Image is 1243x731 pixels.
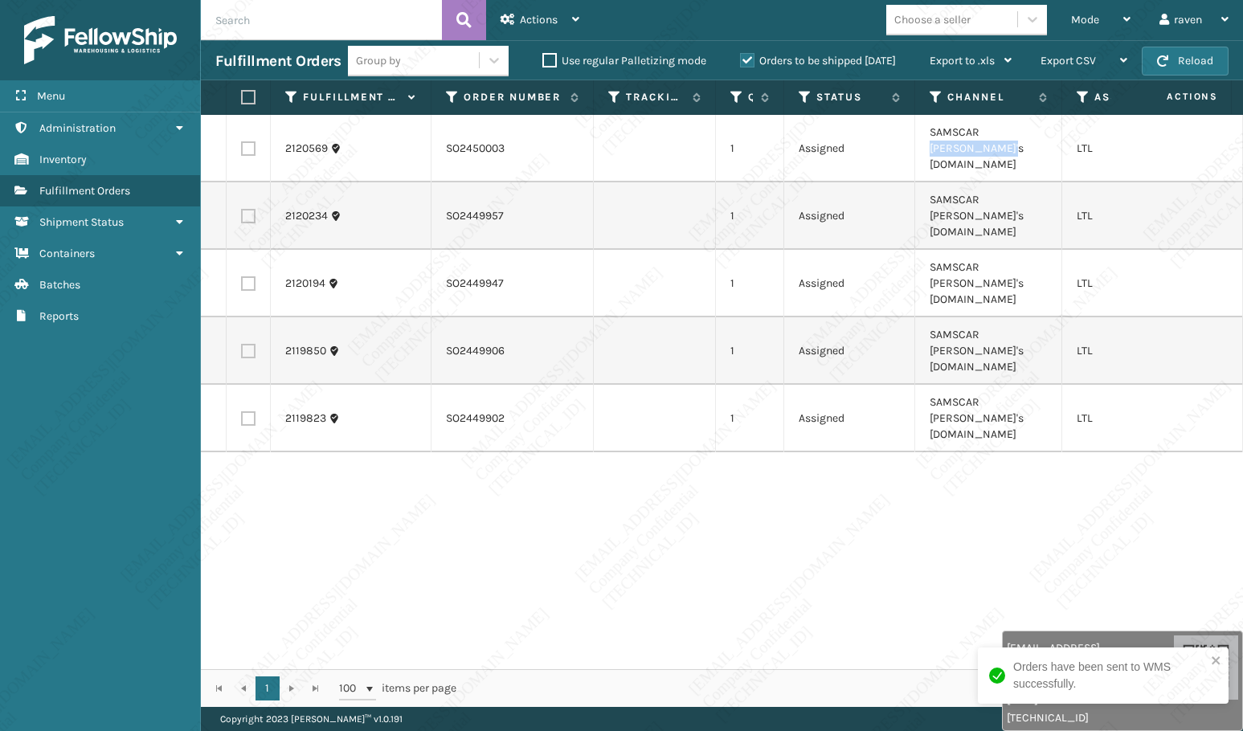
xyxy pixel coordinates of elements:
span: items per page [339,676,456,700]
a: 1 [256,676,280,700]
div: Orders have been sent to WMS successfully. [1013,659,1206,692]
span: Actions [520,13,558,27]
a: 2119823 [285,410,326,427]
label: Order Number [464,90,562,104]
img: logo [24,16,177,64]
label: Status [816,90,884,104]
label: Quantity [748,90,753,104]
a: 2120234 [285,208,328,224]
span: Export CSV [1041,54,1096,67]
td: SO2449957 [431,182,594,250]
span: Fulfillment Orders [39,184,130,198]
span: Actions [1116,84,1228,110]
td: LTL [1062,317,1216,385]
label: Fulfillment Order Id [303,90,400,104]
button: close [1211,654,1222,669]
td: LTL [1062,115,1216,182]
p: Copyright 2023 [PERSON_NAME]™ v 1.0.191 [220,707,403,731]
a: 2119850 [285,343,326,359]
div: 1 - 5 of 5 items [479,680,1225,696]
span: Export to .xls [930,54,995,67]
span: Mode [1071,13,1099,27]
div: Choose a seller [894,11,971,28]
td: Assigned [784,317,915,385]
td: 1 [716,182,784,250]
td: SAMSCAR [PERSON_NAME]'s [DOMAIN_NAME] [915,182,1062,250]
span: Inventory [39,153,87,166]
label: Orders to be shipped [DATE] [740,54,896,67]
span: Shipment Status [39,215,124,229]
span: Menu [37,89,65,103]
td: SAMSCAR [PERSON_NAME]'s [DOMAIN_NAME] [915,250,1062,317]
span: Reports [39,309,79,323]
td: Assigned [784,182,915,250]
td: 1 [716,250,784,317]
td: 1 [716,317,784,385]
td: SO2449947 [431,250,594,317]
label: Tracking Number [626,90,685,104]
td: SAMSCAR [PERSON_NAME]'s [DOMAIN_NAME] [915,385,1062,452]
td: SAMSCAR [PERSON_NAME]'s [DOMAIN_NAME] [915,115,1062,182]
label: Channel [947,90,1031,104]
td: 1 [716,385,784,452]
span: 100 [339,680,363,696]
td: LTL [1062,250,1216,317]
h3: Fulfillment Orders [215,51,341,71]
td: LTL [1062,182,1216,250]
td: SO2449902 [431,385,594,452]
label: Use regular Palletizing mode [542,54,706,67]
label: Assigned Carrier Service [1094,90,1184,104]
td: 1 [716,115,784,182]
td: Assigned [784,250,915,317]
td: SAMSCAR [PERSON_NAME]'s [DOMAIN_NAME] [915,317,1062,385]
a: 2120194 [285,276,325,292]
td: LTL [1062,385,1216,452]
button: Reload [1142,47,1229,76]
td: SO2449906 [431,317,594,385]
div: Group by [356,52,401,69]
td: Assigned [784,385,915,452]
td: SO2450003 [431,115,594,182]
span: Containers [39,247,95,260]
span: Batches [39,278,80,292]
td: Assigned [784,115,915,182]
a: 2120569 [285,141,328,157]
span: Administration [39,121,116,135]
